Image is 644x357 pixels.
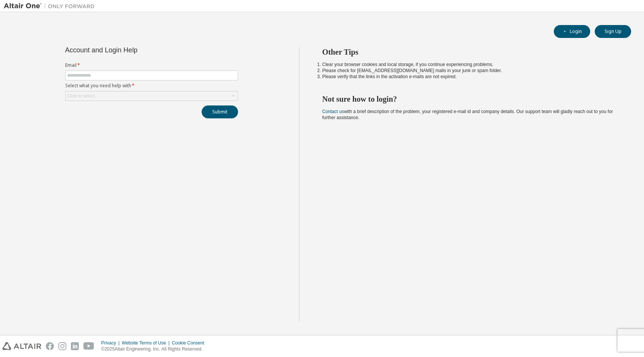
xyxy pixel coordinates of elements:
img: instagram.svg [58,342,66,350]
img: Altair One [4,2,99,10]
p: © 2025 Altair Engineering, Inc. All Rights Reserved. [101,346,209,352]
img: facebook.svg [46,342,54,350]
div: Account and Login Help [65,47,204,53]
button: Submit [202,105,238,118]
li: Clear your browser cookies and local storage, if you continue experiencing problems. [322,61,617,68]
button: Sign Up [595,25,631,38]
label: Email [65,62,238,68]
span: with a brief description of the problem, your registered e-mail id and company details. Our suppo... [322,109,613,120]
h2: Not sure how to login? [322,94,617,104]
div: Click to select [67,93,95,99]
li: Please verify that the links in the activation e-mails are not expired. [322,74,617,80]
div: Cookie Consent [172,340,208,346]
img: altair_logo.svg [2,342,41,350]
label: Select what you need help with [65,83,238,89]
div: Website Terms of Use [122,340,172,346]
button: Login [554,25,590,38]
a: Contact us [322,109,344,114]
div: Click to select [66,91,238,101]
li: Please check for [EMAIL_ADDRESS][DOMAIN_NAME] mails in your junk or spam folder. [322,68,617,74]
div: Privacy [101,340,122,346]
img: linkedin.svg [71,342,79,350]
img: youtube.svg [83,342,94,350]
h2: Other Tips [322,47,617,57]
